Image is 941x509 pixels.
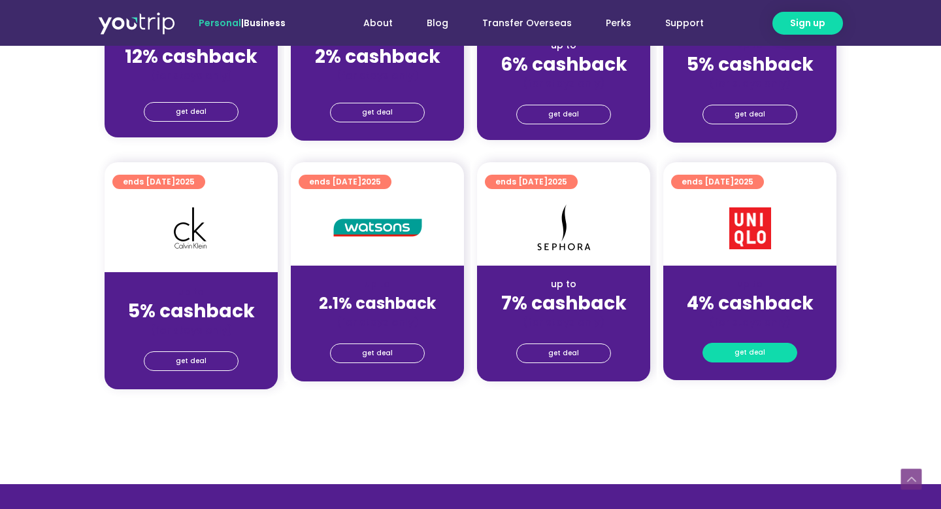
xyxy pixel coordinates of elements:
div: (for stays only) [115,323,267,337]
a: ends [DATE]2025 [671,175,764,189]
strong: 2.1% cashback [319,292,436,314]
a: get deal [702,105,797,124]
span: ends [DATE] [309,175,381,189]
span: get deal [176,352,206,370]
a: ends [DATE]2025 [299,175,391,189]
span: get deal [548,344,579,362]
div: (for stays only) [674,315,826,329]
span: get deal [362,103,393,122]
strong: 12% cashback [125,44,257,69]
div: (for stays only) [301,315,454,329]
span: get deal [362,344,393,362]
a: get deal [144,102,239,122]
span: Sign up [790,16,825,30]
nav: Menu [321,11,721,35]
a: Transfer Overseas [465,11,589,35]
div: up to [301,277,454,291]
a: About [346,11,410,35]
a: Support [648,11,721,35]
strong: 4% cashback [687,290,814,316]
span: ends [DATE] [682,175,753,189]
div: up to [115,285,267,299]
strong: 5% cashback [128,298,255,324]
strong: 2% cashback [315,44,440,69]
div: up to [487,277,640,291]
div: (for stays only) [487,315,640,329]
span: 2025 [734,176,753,187]
a: ends [DATE]2025 [485,175,578,189]
span: 2025 [548,176,567,187]
div: (for stays only) [301,69,454,82]
span: 2025 [361,176,381,187]
a: ends [DATE]2025 [112,175,205,189]
span: ends [DATE] [495,175,567,189]
div: (for stays only) [115,69,267,82]
a: Sign up [772,12,843,35]
a: get deal [330,103,425,122]
span: get deal [176,103,206,121]
a: get deal [330,343,425,363]
span: ends [DATE] [123,175,195,189]
div: (for stays only) [674,77,826,90]
a: Perks [589,11,648,35]
a: get deal [516,343,611,363]
div: up to [674,277,826,291]
strong: 7% cashback [501,290,627,316]
span: get deal [735,105,765,124]
a: Business [244,16,286,29]
span: 2025 [175,176,195,187]
a: Blog [410,11,465,35]
a: get deal [144,351,239,371]
span: Personal [199,16,241,29]
a: get deal [516,105,611,124]
strong: 6% cashback [501,52,627,77]
strong: 5% cashback [687,52,814,77]
a: get deal [702,343,797,362]
span: get deal [735,343,765,362]
span: get deal [548,105,579,124]
div: (for stays only) [487,77,640,90]
span: | [199,16,286,29]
